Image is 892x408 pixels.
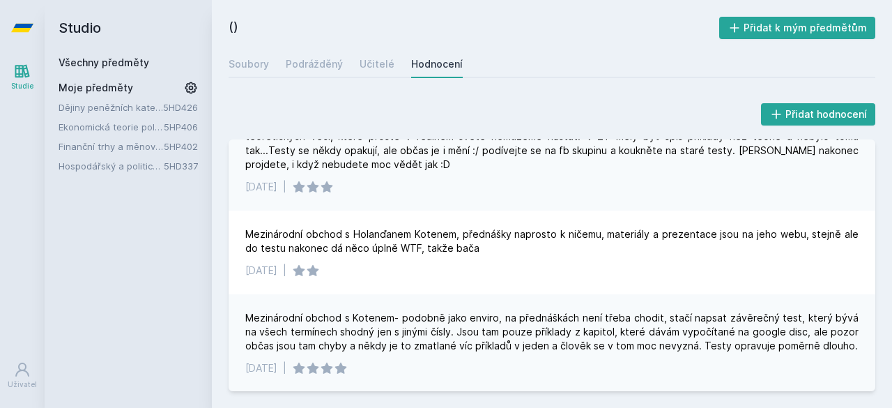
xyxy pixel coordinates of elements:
[283,362,286,374] font: |
[164,121,198,133] a: 5HP406
[59,139,164,153] a: Finanční trhy a měnová politika
[761,103,876,126] button: Přidat hodnocení
[59,100,163,114] a: Dějiny peněžních kategorií a institucí
[283,264,286,276] font: |
[360,50,394,78] a: Učitelé
[229,58,269,70] font: Soubory
[59,102,219,113] font: Dějiny peněžních kategorií a institucí
[785,108,867,120] font: Přidat hodnocení
[59,120,164,134] a: Ekonomická teorie politiky
[59,82,133,93] font: Moje předměty
[11,82,33,90] font: Studie
[59,20,101,36] font: Studio
[411,50,463,78] a: Hodnocení
[245,228,861,254] font: Mezinárodní obchod s Holanďanem Kotenem, přednášky naprosto k ničemu, materiály a prezentace jsou...
[245,264,277,276] font: [DATE]
[59,121,172,133] font: Ekonomická teorie politiky
[59,160,325,172] font: Hospodářský a politický vývoj Dálného východu ve 20. století
[245,362,277,374] font: [DATE]
[229,19,238,33] font: ()
[360,58,394,70] font: Učitelé
[59,56,149,68] a: Všechny předměty
[229,50,269,78] a: Soubory
[411,58,463,70] font: Hodnocení
[245,312,861,352] font: Mezinárodní obchod s Kotenem- podobně jako enviro, na přednáškách není třeba chodit, stačí napsat...
[744,22,867,33] font: Přidat k mým předmětům
[245,181,277,192] font: [DATE]
[719,17,876,39] button: Přidat k mým předmětům
[3,354,42,397] a: Uživatel
[283,181,286,192] font: |
[164,141,198,152] a: 5HP402
[3,56,42,98] a: Studie
[286,58,343,70] font: Podrážděný
[8,380,37,388] font: Uživatel
[59,141,195,152] font: Finanční trhy a měnová politika
[163,102,198,113] a: 5HD426
[59,159,164,173] a: Hospodářský a politický vývoj Dálného východu ve 20. století
[164,160,198,172] a: 5HD337
[286,50,343,78] a: Podrážděný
